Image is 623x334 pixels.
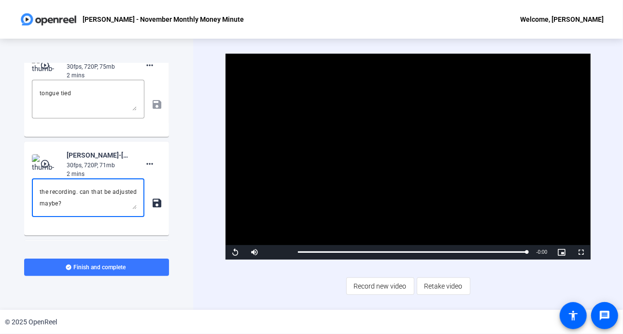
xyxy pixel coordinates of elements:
[226,245,245,260] button: Replay
[40,159,52,169] mat-icon: play_circle_outline
[67,161,131,170] div: 30fps, 720P, 71mb
[599,310,610,321] mat-icon: message
[144,59,156,71] mat-icon: more_horiz
[67,149,131,161] div: [PERSON_NAME]-[PERSON_NAME] - November Monthly Money Min-[PERSON_NAME] - November Monthly Money M...
[520,14,604,25] div: Welcome, [PERSON_NAME]
[245,245,264,260] button: Mute
[83,14,244,25] p: [PERSON_NAME] - November Monthly Money Minute
[24,259,169,276] button: Finish and complete
[346,277,414,295] button: Record new video
[74,263,126,271] span: Finish and complete
[567,310,579,321] mat-icon: accessibility
[5,317,57,327] div: © 2025 OpenReel
[151,197,161,209] mat-icon: save
[298,251,527,253] div: Progress Bar
[32,154,60,174] img: thumb-nail
[144,158,156,170] mat-icon: more_horiz
[425,277,463,295] span: Retake video
[67,62,131,71] div: 30fps, 720P, 75mb
[417,277,470,295] button: Retake video
[67,71,131,80] div: 2 mins
[536,249,538,255] span: -
[19,10,78,29] img: OpenReel logo
[32,56,60,75] img: thumb-nail
[354,277,407,295] span: Record new video
[226,54,591,260] div: Video Player
[67,170,131,178] div: 2 mins
[538,249,547,255] span: 0:00
[40,60,52,70] mat-icon: play_circle_outline
[571,245,591,260] button: Fullscreen
[552,245,571,260] button: Picture-in-Picture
